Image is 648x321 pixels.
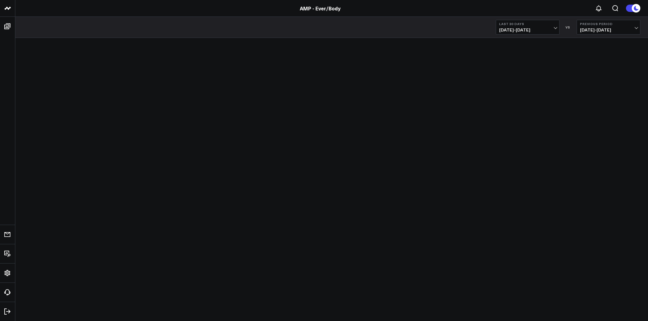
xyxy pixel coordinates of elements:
[563,25,574,29] div: VS
[577,20,640,35] button: Previous Period[DATE]-[DATE]
[580,28,637,32] span: [DATE] - [DATE]
[496,20,559,35] button: Last 30 Days[DATE]-[DATE]
[499,28,556,32] span: [DATE] - [DATE]
[499,22,556,26] b: Last 30 Days
[300,5,341,12] a: AMP - Ever/Body
[580,22,637,26] b: Previous Period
